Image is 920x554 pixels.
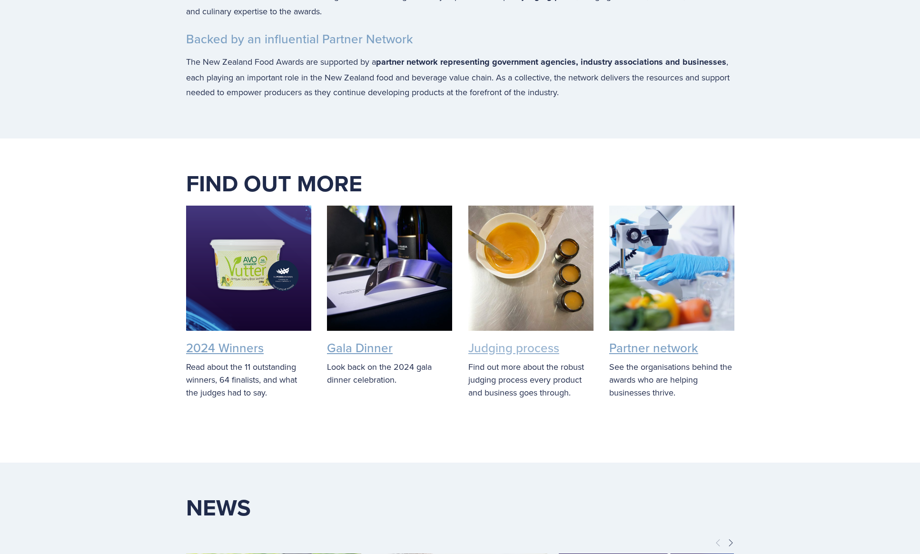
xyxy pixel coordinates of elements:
[186,54,734,100] p: The New Zealand Food Awards are supported by a , each playing an important role in the New Zealan...
[376,56,726,68] strong: partner network representing government agencies, industry associations and businesses
[468,339,559,356] a: Judging process
[727,538,734,546] span: Next
[609,360,734,399] p: See the organisations behind the awards who are helping businesses thrive.
[609,339,698,356] a: Partner network
[186,31,734,47] h3: Backed by an influential Partner Network
[186,360,311,399] p: Read about the 11 outstanding winners, 64 finalists, and what the judges had to say.
[186,169,734,198] h1: FIND OUT MORE
[714,538,722,546] span: Previous
[468,360,594,399] p: Find out more about the robust judging process every product and business goes through.
[327,339,393,356] a: Gala Dinner
[186,493,734,522] h1: News
[186,339,264,356] a: 2024 Winners
[327,360,452,386] p: Look back on the 2024 gala dinner celebration.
